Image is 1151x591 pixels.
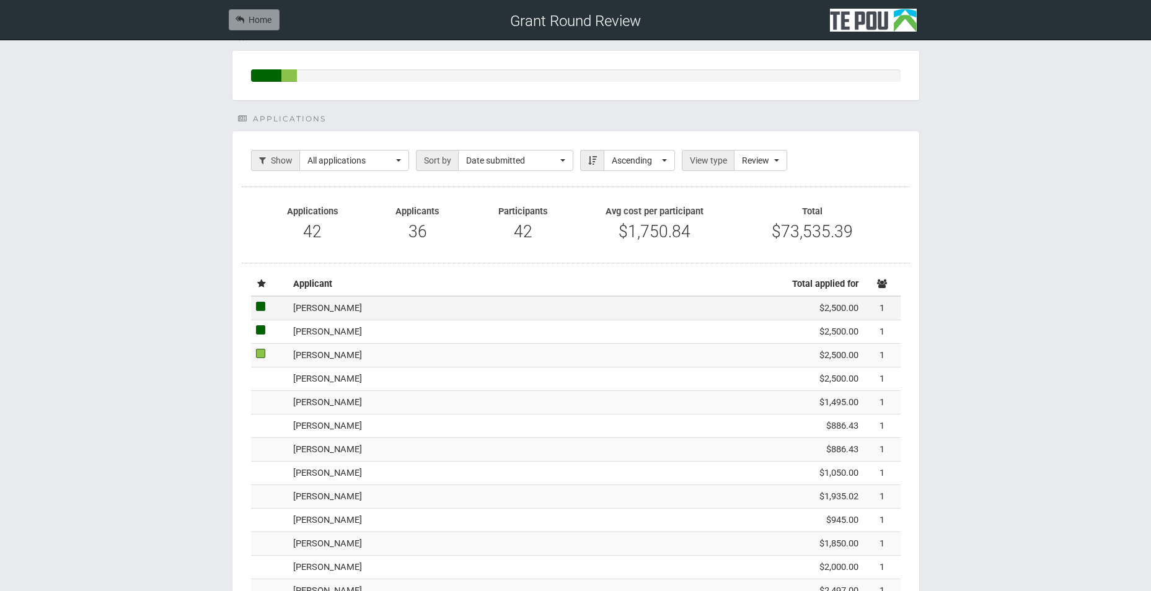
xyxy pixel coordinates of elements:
td: 1 [863,344,901,367]
td: 1 [863,438,901,462]
td: 1 [863,462,901,485]
td: [PERSON_NAME] [288,438,752,462]
span: Show [251,150,300,171]
td: [PERSON_NAME] [288,414,752,438]
td: [PERSON_NAME] [288,508,752,532]
td: 1 [863,296,901,320]
td: $886.43 [752,414,863,438]
div: Applications [270,206,356,217]
td: [PERSON_NAME] [288,485,752,509]
div: Applications [238,113,920,125]
td: $1,935.02 [752,485,863,509]
td: $1,850.00 [752,532,863,555]
button: Date submitted [458,150,573,171]
th: Total applied for [752,273,863,296]
td: [PERSON_NAME] [288,367,752,391]
div: $73,535.39 [743,223,882,241]
td: $2,500.00 [752,296,863,320]
div: Applicants [374,206,461,217]
div: Avg cost per participant [584,206,724,217]
a: Home [229,9,280,30]
td: $2,500.00 [752,367,863,391]
td: $1,050.00 [752,462,863,485]
div: $1,750.84 [584,223,724,241]
th: Applicant [288,273,752,296]
div: 36 [374,223,461,241]
td: $2,500.00 [752,320,863,344]
td: $1,495.00 [752,391,863,414]
td: [PERSON_NAME] [288,320,752,344]
span: All applications [307,154,393,167]
td: 1 [863,320,901,344]
span: Review [742,154,771,167]
div: Participants [480,206,567,217]
td: 1 [863,391,901,414]
div: 42 [480,223,567,241]
td: 1 [863,414,901,438]
td: 1 [863,532,901,555]
td: 1 [863,555,901,579]
td: 1 [863,485,901,509]
td: [PERSON_NAME] [288,555,752,579]
span: Ascending [612,154,659,167]
td: $886.43 [752,438,863,462]
td: [PERSON_NAME] [288,344,752,367]
button: All applications [299,150,409,171]
td: [PERSON_NAME] [288,296,752,320]
td: [PERSON_NAME] [288,391,752,414]
td: $2,500.00 [752,344,863,367]
span: Sort by [416,150,459,171]
td: [PERSON_NAME] [288,532,752,555]
span: Date submitted [466,154,557,167]
div: 42 [270,223,356,241]
td: $2,000.00 [752,555,863,579]
div: Total [743,206,882,217]
button: Review [734,150,787,171]
td: $945.00 [752,508,863,532]
button: Ascending [604,150,675,171]
td: [PERSON_NAME] [288,462,752,485]
td: 1 [863,367,901,391]
td: 1 [863,508,901,532]
span: View type [682,150,734,171]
